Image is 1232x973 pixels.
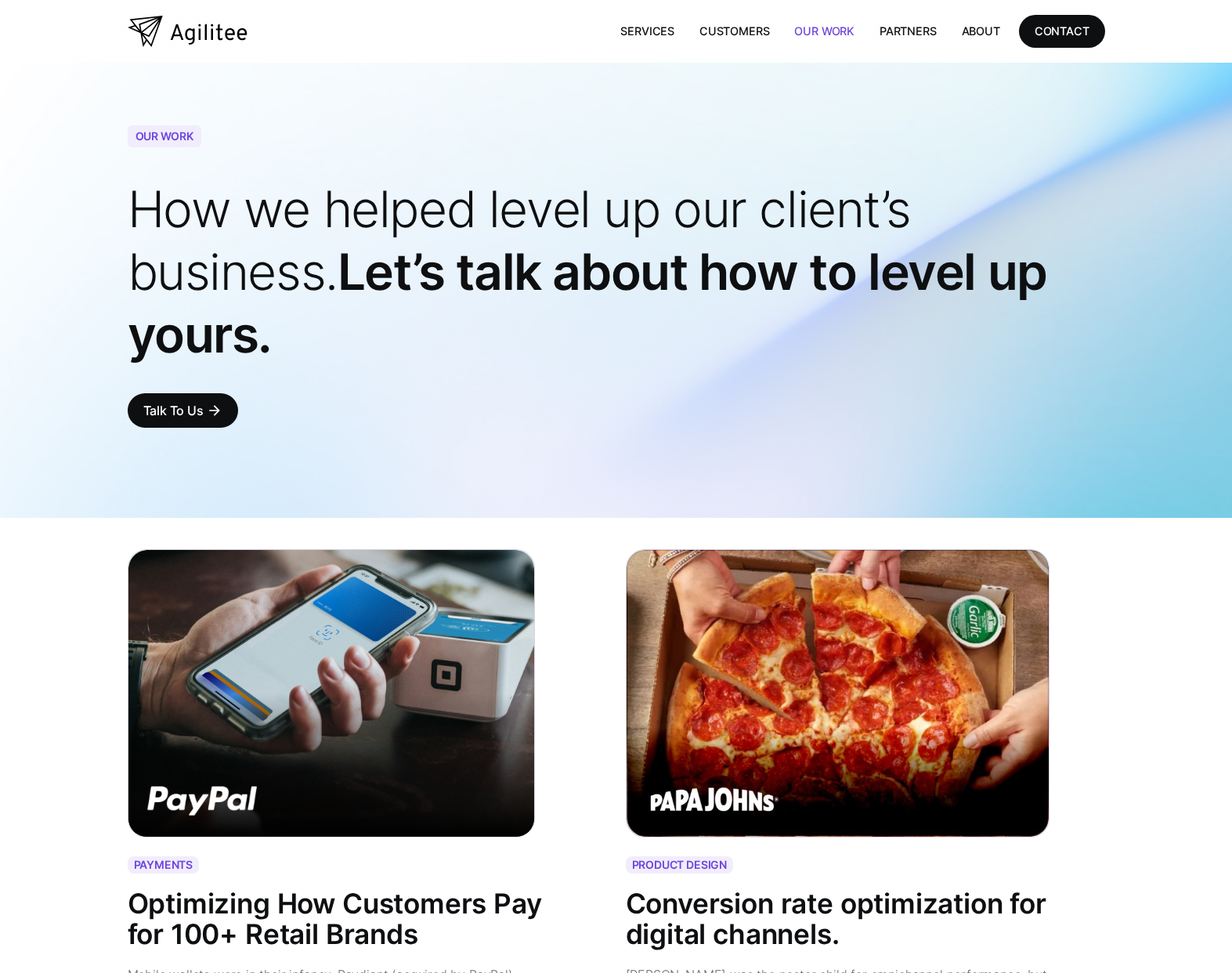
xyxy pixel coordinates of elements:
[1035,21,1089,41] div: CONTACT
[782,15,867,47] a: Our Work
[687,15,782,47] a: Customers
[128,889,552,949] div: Optimizing How Customers Pay for 100+ Retail Brands
[949,15,1013,47] a: About
[867,15,949,47] a: Partners
[128,178,1105,366] h1: Let’s talk about how to level up yours.
[632,859,728,870] div: PRODUCT DESIGN
[128,393,238,428] a: Talk To Usarrow_forward
[1019,15,1105,47] a: CONTACT
[134,859,193,870] div: PAYMENTS
[128,125,201,147] div: OUR WORK
[626,889,1050,949] div: Conversion rate optimization for digital channels.
[207,403,222,418] div: arrow_forward
[608,15,687,47] a: Services
[143,400,204,421] div: Talk To Us
[128,179,911,302] span: How we helped level up our client’s business.
[128,16,247,47] a: home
